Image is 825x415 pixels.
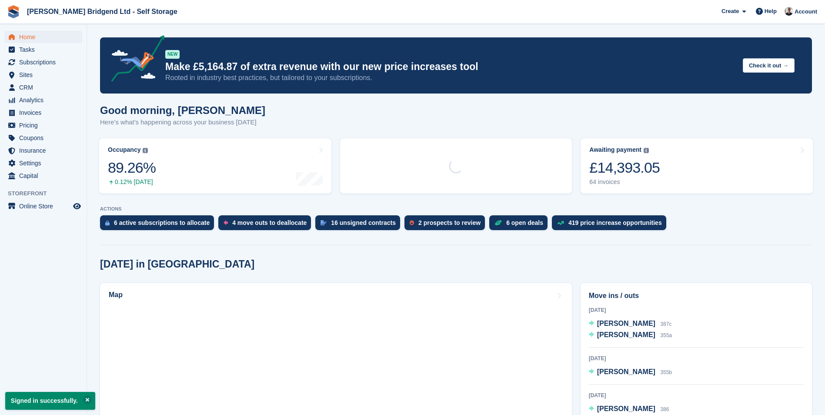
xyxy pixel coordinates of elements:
img: price_increase_opportunities-93ffe204e8149a01c8c9dc8f82e8f89637d9d84a8eef4429ea346261dce0b2c0.svg [557,221,564,225]
img: icon-info-grey-7440780725fd019a000dd9b08b2336e03edf1995a4989e88bcd33f0948082b44.svg [143,148,148,153]
a: Preview store [72,201,82,211]
h2: [DATE] in [GEOGRAPHIC_DATA] [100,258,254,270]
img: price-adjustments-announcement-icon-8257ccfd72463d97f412b2fc003d46551f7dbcb40ab6d574587a9cd5c0d94... [104,35,165,85]
img: contract_signature_icon-13c848040528278c33f63329250d36e43548de30e8caae1d1a13099fd9432cc5.svg [321,220,327,225]
a: [PERSON_NAME] Bridgend Ltd - Self Storage [23,4,181,19]
div: 0.12% [DATE] [108,178,156,186]
p: Make £5,164.87 of extra revenue with our new price increases tool [165,60,736,73]
a: menu [4,170,82,182]
a: menu [4,94,82,106]
span: [PERSON_NAME] [597,331,655,338]
a: menu [4,107,82,119]
a: [PERSON_NAME] 386 [589,404,669,415]
span: Tasks [19,44,71,56]
span: Analytics [19,94,71,106]
span: 355b [660,369,672,375]
div: 89.26% [108,159,156,177]
span: Capital [19,170,71,182]
span: Sites [19,69,71,81]
span: 355a [660,332,672,338]
img: icon-info-grey-7440780725fd019a000dd9b08b2336e03edf1995a4989e88bcd33f0948082b44.svg [644,148,649,153]
img: deal-1b604bf984904fb50ccaf53a9ad4b4a5d6e5aea283cecdc64d6e3604feb123c2.svg [494,220,502,226]
div: 2 prospects to review [418,219,481,226]
img: move_outs_to_deallocate_icon-f764333ba52eb49d3ac5e1228854f67142a1ed5810a6f6cc68b1a99e826820c5.svg [224,220,228,225]
p: Signed in successfully. [5,392,95,410]
a: menu [4,81,82,94]
a: 419 price increase opportunities [552,215,671,234]
a: menu [4,157,82,169]
div: 6 active subscriptions to allocate [114,219,210,226]
h1: Good morning, [PERSON_NAME] [100,104,265,116]
div: 64 invoices [589,178,660,186]
h2: Move ins / outs [589,291,804,301]
span: Storefront [8,189,87,198]
span: Create [721,7,739,16]
div: [DATE] [589,306,804,314]
span: Coupons [19,132,71,144]
a: 6 open deals [489,215,552,234]
span: Account [795,7,817,16]
span: Invoices [19,107,71,119]
img: active_subscription_to_allocate_icon-d502201f5373d7db506a760aba3b589e785aa758c864c3986d89f69b8ff3... [105,220,110,226]
a: 2 prospects to review [404,215,489,234]
p: Rooted in industry best practices, but tailored to your subscriptions. [165,73,736,83]
div: Occupancy [108,146,140,154]
div: 6 open deals [506,219,543,226]
a: [PERSON_NAME] 355a [589,330,672,341]
span: Help [765,7,777,16]
a: menu [4,200,82,212]
a: 6 active subscriptions to allocate [100,215,218,234]
div: NEW [165,50,180,59]
img: stora-icon-8386f47178a22dfd0bd8f6a31ec36ba5ce8667c1dd55bd0f319d3a0aa187defe.svg [7,5,20,18]
div: 419 price increase opportunities [568,219,662,226]
a: 4 move outs to deallocate [218,215,315,234]
span: Subscriptions [19,56,71,68]
span: Insurance [19,144,71,157]
a: menu [4,132,82,144]
div: [DATE] [589,355,804,362]
a: [PERSON_NAME] 355b [589,367,672,378]
a: menu [4,69,82,81]
span: 386 [660,406,669,412]
span: Settings [19,157,71,169]
div: £14,393.05 [589,159,660,177]
button: Check it out → [743,58,795,73]
span: [PERSON_NAME] [597,368,655,375]
a: Awaiting payment £14,393.05 64 invoices [581,138,813,194]
img: prospect-51fa495bee0391a8d652442698ab0144808aea92771e9ea1ae160a38d050c398.svg [410,220,414,225]
img: Rhys Jones [785,7,793,16]
a: 16 unsigned contracts [315,215,404,234]
h2: Map [109,291,123,299]
span: Home [19,31,71,43]
a: menu [4,31,82,43]
a: menu [4,56,82,68]
div: 4 move outs to deallocate [232,219,307,226]
a: menu [4,44,82,56]
div: Awaiting payment [589,146,641,154]
p: ACTIONS [100,206,812,212]
span: CRM [19,81,71,94]
p: Here's what's happening across your business [DATE] [100,117,265,127]
a: Occupancy 89.26% 0.12% [DATE] [99,138,331,194]
a: [PERSON_NAME] 387c [589,318,672,330]
a: menu [4,119,82,131]
div: [DATE] [589,392,804,399]
span: [PERSON_NAME] [597,320,655,327]
div: 16 unsigned contracts [331,219,396,226]
span: [PERSON_NAME] [597,405,655,412]
span: Pricing [19,119,71,131]
span: Online Store [19,200,71,212]
span: 387c [660,321,671,327]
a: menu [4,144,82,157]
